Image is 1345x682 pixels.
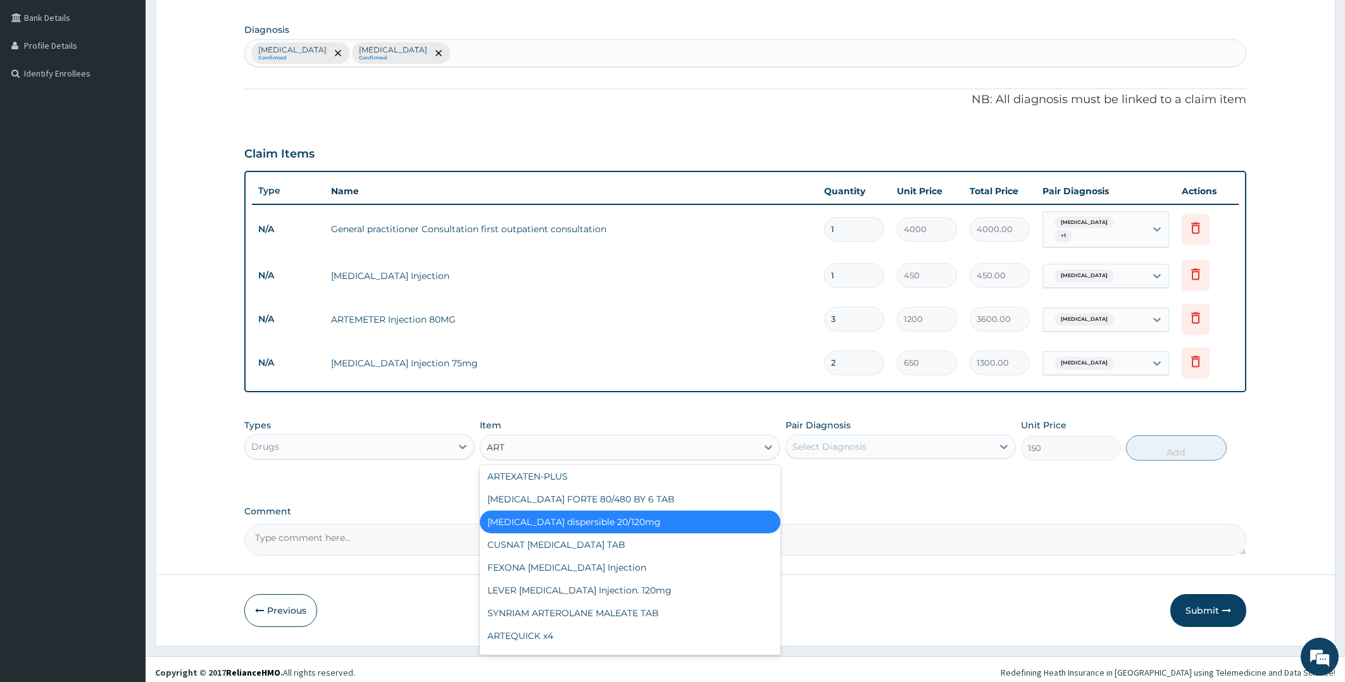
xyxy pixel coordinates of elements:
div: Select Diagnosis [792,440,866,453]
div: Drugs [251,440,279,453]
td: ARTEMETER Injection 80MG [325,307,818,332]
th: Pair Diagnosis [1036,178,1175,204]
strong: Copyright © 2017 . [155,667,283,678]
th: Type [252,179,325,202]
td: N/A [252,218,325,241]
div: Redefining Heath Insurance in [GEOGRAPHIC_DATA] using Telemedicine and Data Science! [1001,666,1336,679]
a: RelianceHMO [226,667,280,678]
span: remove selection option [332,47,344,59]
div: ARTEMETER Injection 80MG [480,647,780,670]
div: ARTEQUICK x4 [480,624,780,647]
label: Pair Diagnosis [785,419,851,431]
div: SYNRIAM ARTEROLANE MALEATE TAB [480,602,780,624]
td: [MEDICAL_DATA] Injection 75mg [325,350,818,376]
span: We're online! [73,159,175,287]
span: [MEDICAL_DATA] [1054,270,1114,282]
label: Types [244,420,271,431]
div: Chat with us now [66,71,213,87]
label: Comment [244,506,1247,517]
span: [MEDICAL_DATA] [1054,216,1114,229]
div: CUSNAT [MEDICAL_DATA] TAB [480,533,780,556]
th: Total Price [963,178,1036,204]
th: Quantity [818,178,891,204]
h3: Claim Items [244,147,315,161]
p: [MEDICAL_DATA] [359,45,427,55]
textarea: Type your message and hit 'Enter' [6,345,241,390]
td: General practitioner Consultation first outpatient consultation [325,216,818,242]
label: Unit Price [1021,419,1067,431]
div: ARTEXATEN-PLUS [480,465,780,488]
small: Confirmed [258,55,327,61]
img: d_794563401_company_1708531726252_794563401 [23,63,51,95]
small: Confirmed [359,55,427,61]
td: N/A [252,264,325,287]
td: N/A [252,307,325,331]
p: [MEDICAL_DATA] [258,45,327,55]
div: LEVER [MEDICAL_DATA] Injection. 120mg [480,579,780,602]
span: + 1 [1054,230,1072,242]
p: NB: All diagnosis must be linked to a claim item [244,92,1247,108]
span: [MEDICAL_DATA] [1054,357,1114,369]
th: Unit Price [891,178,963,204]
label: Item [480,419,501,431]
div: [MEDICAL_DATA] dispersible 20/120mg [480,511,780,533]
span: remove selection option [433,47,444,59]
span: [MEDICAL_DATA] [1054,313,1114,326]
th: Actions [1175,178,1239,204]
button: Previous [244,594,317,627]
th: Name [325,178,818,204]
button: Add [1126,435,1226,461]
label: Diagnosis [244,23,289,36]
div: FEXONA [MEDICAL_DATA] Injection [480,556,780,579]
td: N/A [252,351,325,375]
div: Minimize live chat window [208,6,238,37]
td: [MEDICAL_DATA] Injection [325,263,818,288]
div: [MEDICAL_DATA] FORTE 80/480 BY 6 TAB [480,488,780,511]
button: Submit [1170,594,1246,627]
